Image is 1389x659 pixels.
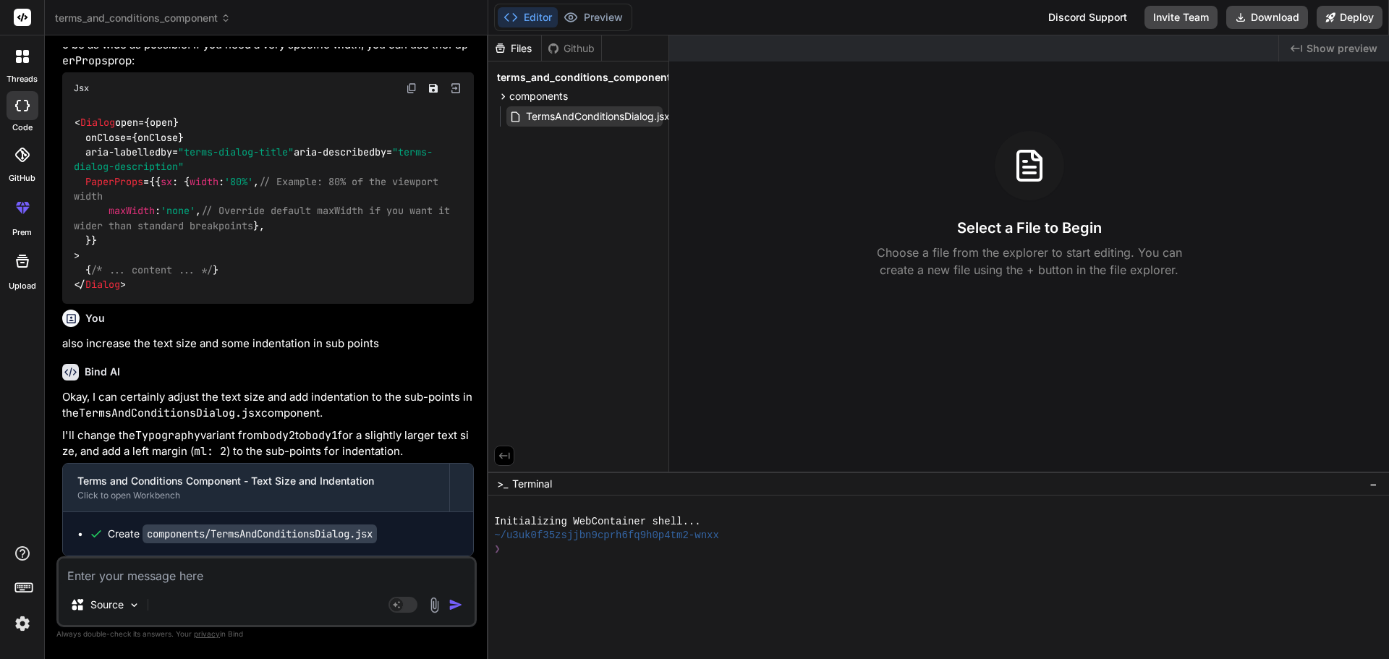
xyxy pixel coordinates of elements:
button: Save file [423,78,443,98]
span: − [1369,477,1377,491]
p: Okay, I can certainly adjust the text size and add indentation to the sub-points in the component. [62,389,474,422]
div: Click to open Workbench [77,490,435,501]
span: Dialog [80,116,115,129]
span: terms_and_conditions_component [497,70,671,85]
span: Initializing WebContainer shell... [494,515,701,529]
div: Terms and Conditions Component - Text Size and Indentation [77,474,435,488]
div: Discord Support [1040,6,1136,29]
label: GitHub [9,172,35,184]
span: terms_and_conditions_component [55,11,231,25]
span: PaperProps [85,175,143,188]
label: prem [12,226,32,239]
img: attachment [426,597,443,613]
button: Invite Team [1144,6,1218,29]
span: ❯ [494,543,501,556]
span: '80%' [224,175,253,188]
span: sx [161,175,172,188]
span: components [509,89,568,103]
span: // Override default maxWidth if you want it wider than standard breakpoints [74,205,456,232]
label: code [12,122,33,134]
p: Source [90,598,124,612]
code: Typography [135,428,200,443]
button: Terms and Conditions Component - Text Size and IndentationClick to open Workbench [63,464,449,511]
button: Preview [558,7,629,27]
span: width [190,175,218,188]
p: Choose a file from the explorer to start editing. You can create a new file using the + button in... [867,244,1192,279]
img: Pick Models [128,599,140,611]
p: I'll change the variant from to for a slightly larger text size, and add a left margin ( ) to the... [62,428,474,460]
span: maxWidth [109,205,155,218]
button: Deploy [1317,6,1382,29]
span: Dialog [85,279,120,292]
div: Create [108,527,377,541]
code: < open={open} onClose={onClose} aria-labelledby= aria-describedby= ={{ : { : , : , }, }} > { } </ > [74,115,456,292]
span: "terms-dialog-title" [178,145,294,158]
button: Editor [498,7,558,27]
button: Download [1226,6,1308,29]
h6: You [85,311,105,326]
button: − [1367,472,1380,496]
span: TermsAndConditionsDialog.jsx [524,108,671,125]
code: body2 [263,428,295,443]
code: TermsAndConditionsDialog.jsx [79,406,261,420]
div: Files [488,41,541,56]
span: privacy [194,629,220,638]
img: Open in Browser [449,82,462,95]
label: Upload [9,280,36,292]
span: "terms-dialog-description" [74,145,433,173]
span: 'none' [161,205,195,218]
span: // Example: 80% of the viewport width [74,175,444,203]
label: threads [7,73,38,85]
span: Jsx [74,82,89,94]
p: Always double-check its answers. Your in Bind [56,627,477,641]
div: Github [542,41,601,56]
code: components/TermsAndConditionsDialog.jsx [143,524,377,543]
span: Terminal [512,477,552,491]
span: >_ [497,477,508,491]
span: /* ... content ... */ [91,263,213,276]
code: ml: 2 [194,444,226,459]
img: icon [449,598,463,612]
code: body1 [305,428,338,443]
img: copy [406,82,417,94]
span: ~/u3uk0f35zsjjbn9cprh6fq9h0p4tm2-wnxx [494,529,719,543]
p: also increase the text size and some indentation in sub points [62,336,474,352]
h3: Select a File to Begin [957,218,1102,238]
span: Show preview [1307,41,1377,56]
h6: Bind AI [85,365,120,379]
img: settings [10,611,35,636]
